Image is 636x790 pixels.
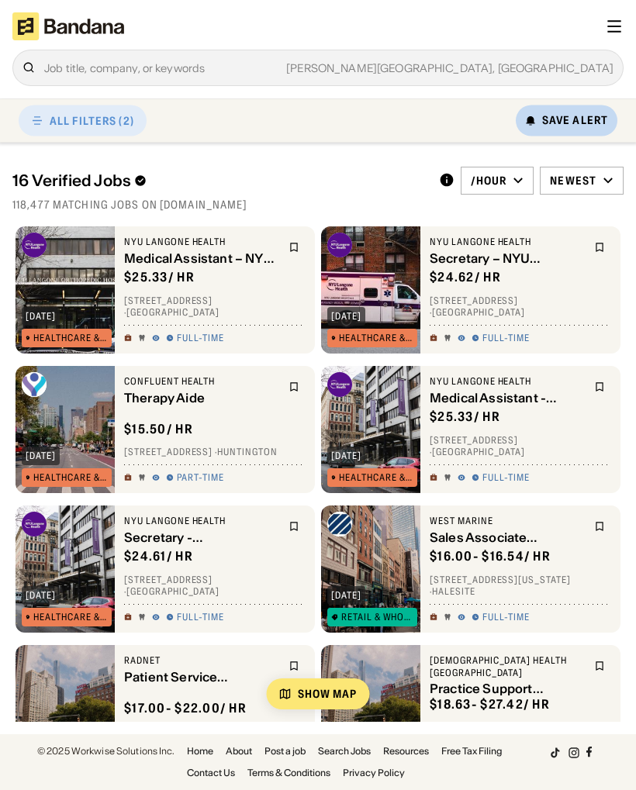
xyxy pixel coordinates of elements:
div: Medical Assistant - [GEOGRAPHIC_DATA] Huntington Medical Group - [GEOGRAPHIC_DATA] [430,390,585,405]
div: [DATE] [26,451,56,461]
div: Full-time [482,471,530,484]
div: Medical Assistant – NYU Langone Huntington Medical Group [124,250,279,265]
div: Part-time [177,471,224,484]
div: Secretary - [GEOGRAPHIC_DATA] [124,530,279,544]
img: Bandana logotype [12,12,124,40]
div: Confluent Health [124,375,279,388]
div: [STREET_ADDRESS][US_STATE] · Halesite [430,574,611,598]
div: $ 25.33 / hr [124,269,195,285]
div: Secretary – NYU Langone Huntington Medical Group [430,250,585,265]
img: NYU Langone Health logo [327,233,352,257]
img: West Marine logo [327,512,352,536]
div: Healthcare & Mental Health [339,473,413,482]
a: Home [187,747,213,756]
img: NYU Langone Health logo [327,372,352,397]
div: Full-time [482,611,530,623]
div: Healthcare & Mental Health [33,333,108,343]
div: West Marine [430,515,585,527]
a: Resources [383,747,429,756]
div: Full-time [482,332,530,344]
div: $ 18.63 - $27.42 / hr [430,696,550,712]
div: [STREET_ADDRESS] · [GEOGRAPHIC_DATA] [124,574,306,598]
div: NYU Langone Health [124,515,279,527]
div: $ 24.62 / hr [430,269,501,285]
div: 16 Verified Jobs [12,171,427,190]
div: Healthcare & Mental Health [33,473,108,482]
div: Save Alert [542,113,608,127]
div: NYU Langone Health [430,236,585,248]
div: [DATE] [331,591,361,600]
div: [DATE] [26,591,56,600]
div: 118,477 matching jobs on [DOMAIN_NAME] [12,198,624,212]
div: $ 16.00 - $16.54 / hr [430,548,551,564]
div: /hour [471,174,507,188]
div: NYU Langone Health [430,375,585,388]
img: NYU Langone Health logo [22,512,47,536]
div: [DATE] [26,312,56,321]
div: [PERSON_NAME][GEOGRAPHIC_DATA], [GEOGRAPHIC_DATA] [205,63,614,74]
div: © 2025 Workwise Solutions Inc. [37,747,175,756]
div: [STREET_ADDRESS] · [GEOGRAPHIC_DATA] [124,295,306,319]
a: Free Tax Filing [441,747,502,756]
div: Newest [550,174,596,188]
div: Healthcare & Mental Health [33,612,108,622]
a: Privacy Policy [343,768,405,778]
img: NYU Langone Health logo [22,233,47,257]
div: Full-time [177,611,224,623]
div: Job title, company, or keywords [44,62,614,74]
div: Therapy Aide [124,390,279,405]
div: [DATE] [331,451,361,461]
div: Healthcare & Mental Health [339,333,413,343]
div: $ 25.33 / hr [430,409,500,425]
div: ALL FILTERS (2) [50,115,134,126]
a: Search Jobs [318,747,371,756]
div: [DEMOGRAPHIC_DATA] Health [GEOGRAPHIC_DATA] [430,654,585,678]
a: Contact Us [187,768,235,778]
div: Full-time [177,332,224,344]
a: About [226,747,252,756]
div: grid [12,221,624,722]
div: $ 17.00 - $22.00 / hr [124,699,247,716]
div: [STREET_ADDRESS] · [GEOGRAPHIC_DATA] [430,295,611,319]
div: [DATE] [331,312,361,321]
div: NYU Langone Health [124,236,279,248]
div: $ 15.50 / hr [124,420,193,436]
div: Show Map [298,688,358,699]
div: [STREET_ADDRESS] · [GEOGRAPHIC_DATA] [430,434,611,458]
div: $ 24.61 / hr [124,548,193,564]
img: Confluent Health logo [22,372,47,397]
a: Terms & Conditions [247,768,330,778]
div: Patient Service Representative [124,669,279,684]
a: Post a job [264,747,306,756]
div: Practice Support Associate [430,681,585,696]
div: Retail & Wholesale [341,612,413,622]
div: [STREET_ADDRESS] · Huntington [124,446,306,458]
div: Sales Associate (Seasonal) [430,530,585,544]
div: RadNet [124,654,279,667]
